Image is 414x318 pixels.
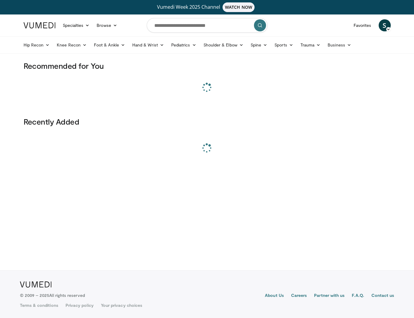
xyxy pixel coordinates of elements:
[371,292,394,300] a: Contact us
[101,302,142,308] a: Your privacy choices
[352,292,364,300] a: F.A.Q.
[129,39,168,51] a: Hand & Wrist
[20,281,52,288] img: VuMedi Logo
[24,2,390,12] a: Vumedi Week 2025 ChannelWATCH NOW
[20,292,85,298] p: © 2009 – 2025
[265,292,284,300] a: About Us
[168,39,200,51] a: Pediatrics
[20,39,53,51] a: Hip Recon
[59,19,93,31] a: Specialties
[223,2,255,12] span: WATCH NOW
[297,39,324,51] a: Trauma
[247,39,271,51] a: Spine
[324,39,355,51] a: Business
[350,19,375,31] a: Favorites
[53,39,90,51] a: Knee Recon
[66,302,94,308] a: Privacy policy
[90,39,129,51] a: Foot & Ankle
[49,293,85,298] span: All rights reserved
[24,22,56,28] img: VuMedi Logo
[24,61,391,71] h3: Recommended for You
[24,117,391,126] h3: Recently Added
[147,18,268,33] input: Search topics, interventions
[314,292,345,300] a: Partner with us
[20,302,58,308] a: Terms & conditions
[379,19,391,31] a: S
[291,292,307,300] a: Careers
[93,19,121,31] a: Browse
[271,39,297,51] a: Sports
[200,39,247,51] a: Shoulder & Elbow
